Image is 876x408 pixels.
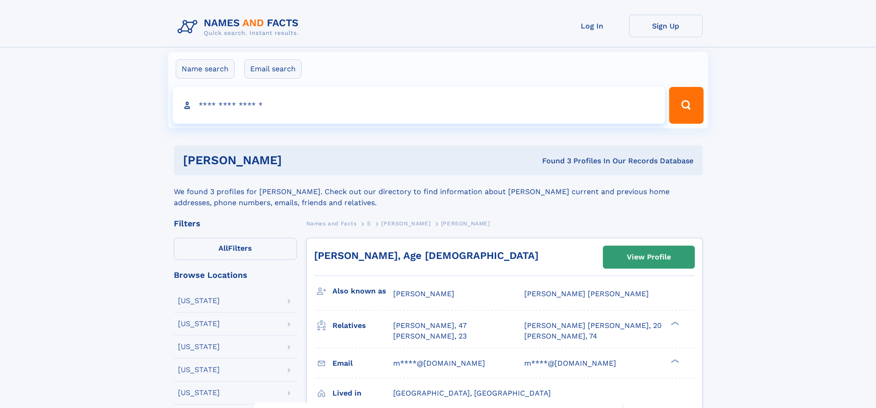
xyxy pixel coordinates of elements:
a: Names and Facts [306,218,357,229]
div: [US_STATE] [178,389,220,397]
a: [PERSON_NAME], Age [DEMOGRAPHIC_DATA] [314,250,538,261]
span: S [367,220,371,227]
label: Email search [244,59,302,79]
div: [US_STATE] [178,343,220,351]
label: Name search [176,59,235,79]
div: Browse Locations [174,271,297,279]
span: [PERSON_NAME] [441,220,490,227]
a: View Profile [603,246,694,268]
div: ❯ [669,321,680,327]
div: View Profile [627,247,671,268]
span: All [218,244,228,253]
img: Logo Names and Facts [174,15,306,40]
a: [PERSON_NAME], 74 [524,331,597,341]
a: Log In [555,15,629,37]
span: [GEOGRAPHIC_DATA], [GEOGRAPHIC_DATA] [393,389,551,397]
div: We found 3 profiles for [PERSON_NAME]. Check out our directory to find information about [PERSON_... [174,175,703,208]
div: [US_STATE] [178,320,220,328]
div: [US_STATE] [178,297,220,305]
button: Search Button [669,87,703,124]
a: S [367,218,371,229]
span: [PERSON_NAME] [381,220,430,227]
a: [PERSON_NAME] [PERSON_NAME], 20 [524,321,662,331]
h1: [PERSON_NAME] [183,155,412,166]
h3: Lived in [332,385,393,401]
h3: Relatives [332,318,393,333]
a: [PERSON_NAME] [381,218,430,229]
div: Found 3 Profiles In Our Records Database [412,156,693,166]
a: [PERSON_NAME], 23 [393,331,467,341]
span: [PERSON_NAME] [393,289,454,298]
a: [PERSON_NAME], 47 [393,321,467,331]
div: [US_STATE] [178,366,220,374]
a: Sign Up [629,15,703,37]
h3: Email [332,356,393,371]
div: ❯ [669,358,680,364]
input: search input [173,87,665,124]
label: Filters [174,238,297,260]
div: Filters [174,219,297,228]
span: [PERSON_NAME] [PERSON_NAME] [524,289,649,298]
h3: Also known as [332,283,393,299]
